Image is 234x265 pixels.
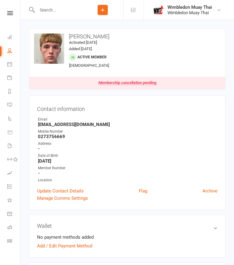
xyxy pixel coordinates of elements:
[38,122,217,127] strong: [EMAIL_ADDRESS][DOMAIN_NAME]
[152,4,164,16] img: thumb_image1638500057.png
[35,6,82,14] input: Search...
[77,55,107,59] span: Active member
[37,223,217,229] h3: Wallet
[38,177,217,183] div: Location
[202,187,217,195] a: Archive
[7,44,21,58] a: People
[38,134,217,139] strong: 0273756669
[7,208,21,221] a: General attendance kiosk mode
[34,34,64,64] img: image1740457920.png
[69,40,97,45] time: Activated [DATE]
[37,234,217,241] li: No payment methods added
[7,126,21,140] a: Product Sales
[69,47,92,51] time: Added [DATE]
[38,170,217,176] strong: -
[7,221,21,235] a: Roll call kiosk mode
[38,153,217,159] div: Date of Birth
[167,10,212,15] div: Wimbledon Muay Thai
[37,104,217,112] h3: Contact information
[69,63,109,68] span: [DEMOGRAPHIC_DATA]
[7,58,21,72] a: Calendar
[37,242,92,250] a: Add / Edit Payment Method
[38,146,217,151] strong: -
[167,5,212,10] div: Wimbledon Muay Thai
[37,195,88,202] a: Manage Comms Settings
[7,85,21,99] a: Reports
[34,34,220,40] h3: [PERSON_NAME]
[38,129,217,134] div: Mobile Number
[7,167,21,180] a: Assessments
[38,141,217,147] div: Address
[38,165,217,171] div: Member Number
[7,194,21,208] a: What's New
[38,158,217,164] strong: [DATE]
[7,235,21,248] a: Class kiosk mode
[98,81,156,85] div: Membership cancellation pending
[38,117,217,122] div: Email
[139,187,147,195] a: Flag
[37,187,84,195] a: Update Contact Details
[7,72,21,85] a: Payments
[7,31,21,44] a: Dashboard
